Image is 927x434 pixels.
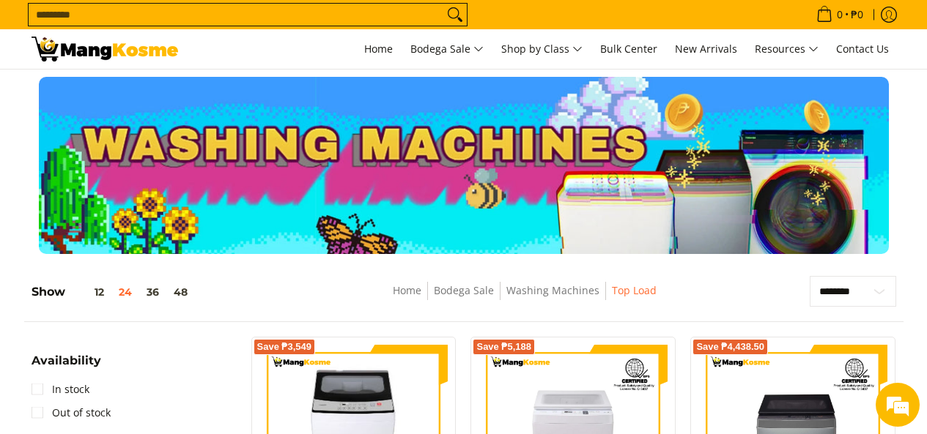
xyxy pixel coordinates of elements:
[612,282,657,300] span: Top Load
[501,40,583,59] span: Shop by Class
[166,286,195,298] button: 48
[593,29,665,69] a: Bulk Center
[32,401,111,424] a: Out of stock
[829,29,896,69] a: Contact Us
[747,29,826,69] a: Resources
[696,343,764,351] span: Save ₱4,438.50
[32,355,101,367] span: Availability
[364,42,393,56] span: Home
[32,378,89,401] a: In stock
[506,283,599,297] a: Washing Machines
[257,343,312,351] span: Save ₱3,549
[668,29,745,69] a: New Arrivals
[443,4,467,26] button: Search
[32,285,195,299] h5: Show
[357,29,400,69] a: Home
[434,283,494,297] a: Bodega Sale
[410,40,484,59] span: Bodega Sale
[849,10,865,20] span: ₱0
[111,286,139,298] button: 24
[494,29,590,69] a: Shop by Class
[32,37,178,61] img: Washing Machines l Mang Kosme: Home Appliances Warehouse Sale Partner Top Load
[32,355,101,378] summary: Open
[476,343,531,351] span: Save ₱5,188
[139,286,166,298] button: 36
[812,7,868,23] span: •
[292,282,758,315] nav: Breadcrumbs
[403,29,491,69] a: Bodega Sale
[675,42,737,56] span: New Arrivals
[755,40,819,59] span: Resources
[835,10,845,20] span: 0
[65,286,111,298] button: 12
[193,29,896,69] nav: Main Menu
[600,42,657,56] span: Bulk Center
[836,42,889,56] span: Contact Us
[393,283,421,297] a: Home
